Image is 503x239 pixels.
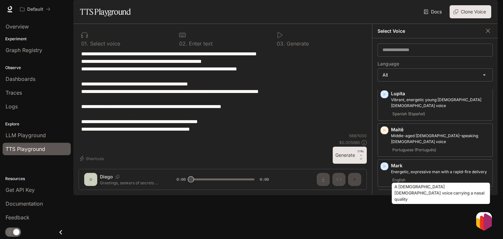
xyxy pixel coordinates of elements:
p: Energetic, expressive man with a rapid-fire delivery [391,169,490,175]
p: Mark [391,162,490,169]
div: A [DEMOGRAPHIC_DATA] [DEMOGRAPHIC_DATA] voice carrying a nasal quality [392,183,490,204]
p: Middle-aged Portuguese-speaking female voice [391,133,490,145]
p: 0 1 . [81,41,88,46]
p: Enter text [187,41,213,46]
p: Vibrant, energetic young Spanish-speaking female voice [391,97,490,109]
button: Clone Voice [450,5,491,18]
button: GenerateCTRL +⏎ [333,147,367,164]
p: Language [378,62,399,66]
p: Select voice [88,41,120,46]
p: Maitê [391,126,490,133]
div: All [378,69,493,81]
span: English [391,176,407,184]
span: Spanish (Español) [391,110,426,118]
button: All workspaces [17,3,53,16]
p: 0 2 . [179,41,187,46]
span: Portuguese (Português) [391,146,438,154]
p: Generate [285,41,309,46]
p: ⏎ [358,149,364,161]
h1: TTS Playground [80,5,131,18]
p: Lupita [391,90,490,97]
p: 0 3 . [277,41,285,46]
p: Default [27,7,43,12]
a: Docs [422,5,444,18]
p: CTRL + [358,149,364,157]
button: Shortcuts [79,153,106,164]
